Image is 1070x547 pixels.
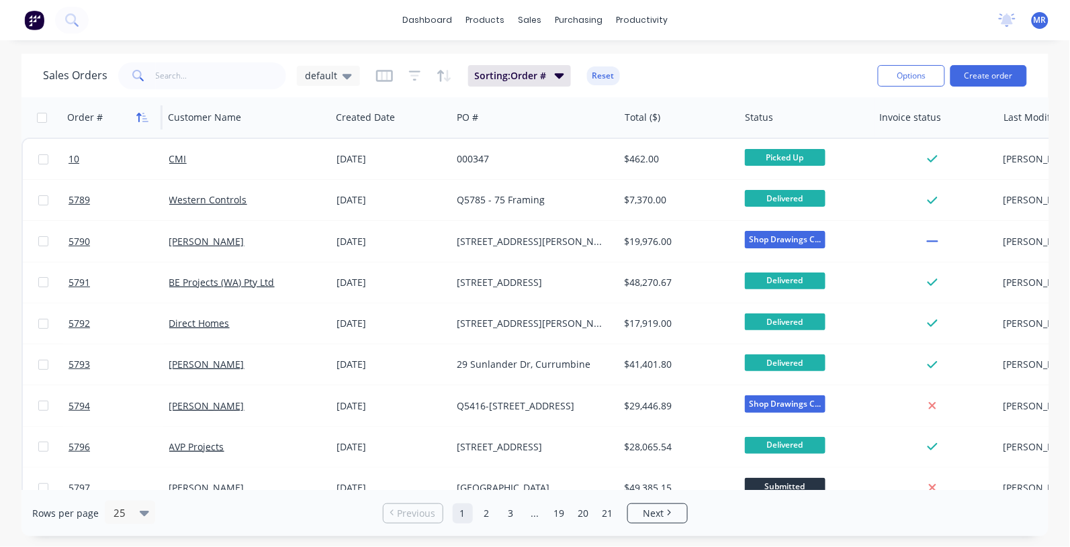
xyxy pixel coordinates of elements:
a: 5796 [69,427,169,467]
div: $49,385.15 [625,481,729,495]
a: AVP Projects [169,440,224,453]
div: [STREET_ADDRESS][PERSON_NAME] [457,317,606,330]
span: 10 [69,152,79,166]
span: Sorting: Order # [475,69,547,83]
a: Page 3 [501,503,521,524]
div: [DATE] [337,399,446,413]
a: Page 21 [598,503,618,524]
a: 5794 [69,386,169,426]
a: CMI [169,152,187,165]
div: $29,446.89 [625,399,729,413]
span: 5796 [69,440,90,454]
span: Shop Drawings C... [745,231,826,248]
a: Direct Homes [169,317,230,330]
a: 5790 [69,221,169,262]
div: Status [746,111,774,124]
div: PO # [457,111,478,124]
button: Options [878,65,945,87]
span: 5792 [69,317,90,330]
input: Search... [156,62,287,89]
a: 5793 [69,344,169,385]
span: default [305,68,337,83]
span: Delivered [745,272,826,289]
a: 5789 [69,180,169,220]
div: [DATE] [337,276,446,289]
div: 29 Sunlander Dr, Currumbine [457,358,606,371]
div: [DATE] [337,358,446,371]
div: Customer Name [168,111,241,124]
a: BE Projects (WA) Pty Ltd [169,276,275,289]
ul: Pagination [377,503,693,524]
div: [STREET_ADDRESS] [457,440,606,454]
div: $19,976.00 [625,235,729,248]
span: MR [1034,14,1046,26]
a: 10 [69,139,169,179]
div: products [459,10,511,30]
span: Delivered [745,437,826,454]
span: Delivered [745,190,826,207]
span: Next [643,507,664,520]
a: Jump forward [525,503,545,524]
a: Western Controls [169,193,247,206]
a: Previous page [384,507,443,520]
div: purchasing [548,10,609,30]
div: [DATE] [337,481,446,495]
div: [DATE] [337,193,446,207]
a: Page 2 [477,503,497,524]
div: 000347 [457,152,606,166]
div: [DATE] [337,152,446,166]
button: Reset [587,66,620,85]
span: Rows per page [32,507,99,520]
div: $462.00 [625,152,729,166]
span: 5794 [69,399,90,413]
a: dashboard [396,10,459,30]
button: Create order [950,65,1027,87]
a: Page 1 is your current page [453,503,473,524]
span: 5793 [69,358,90,371]
span: Previous [397,507,435,520]
div: productivity [609,10,674,30]
span: 5789 [69,193,90,207]
div: [DATE] [337,235,446,248]
div: [STREET_ADDRESS] [457,276,606,289]
div: [STREET_ADDRESS][PERSON_NAME][PERSON_NAME] [457,235,606,248]
div: $48,270.67 [625,276,729,289]
span: Submitted [745,478,826,495]
span: Delivered [745,354,826,371]
a: [PERSON_NAME] [169,399,244,412]
div: Created Date [336,111,395,124]
span: 5791 [69,276,90,289]
div: sales [511,10,548,30]
a: [PERSON_NAME] [169,481,244,494]
button: Sorting:Order # [468,65,571,87]
div: $17,919.00 [625,317,729,330]
div: Invoice status [880,111,942,124]
a: [PERSON_NAME] [169,358,244,370]
img: Factory [24,10,44,30]
a: 5791 [69,262,169,303]
div: $41,401.80 [625,358,729,371]
h1: Sales Orders [43,69,107,82]
a: Next page [628,507,687,520]
div: [DATE] [337,317,446,330]
span: 5797 [69,481,90,495]
div: Order # [67,111,103,124]
a: Page 19 [549,503,570,524]
span: 5790 [69,235,90,248]
span: Delivered [745,313,826,330]
a: Page 20 [574,503,594,524]
div: [DATE] [337,440,446,454]
div: Q5785 - 75 Framing [457,193,606,207]
div: $7,370.00 [625,193,729,207]
a: [PERSON_NAME] [169,235,244,248]
span: Picked Up [745,149,826,166]
span: Shop Drawings C... [745,395,826,412]
div: [GEOGRAPHIC_DATA] [457,481,606,495]
a: 5792 [69,303,169,344]
div: Q5416-[STREET_ADDRESS] [457,399,606,413]
a: 5797 [69,468,169,508]
div: $28,065.54 [625,440,729,454]
div: Total ($) [625,111,660,124]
